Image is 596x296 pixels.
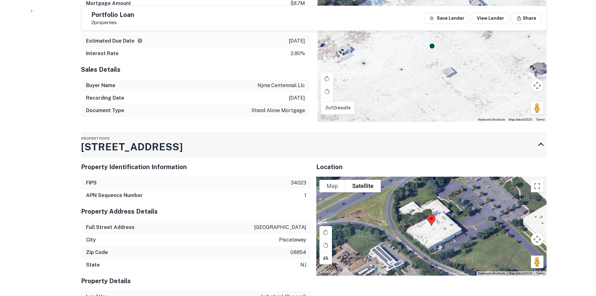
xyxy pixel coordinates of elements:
[321,72,333,85] button: Rotate map clockwise
[86,50,119,57] h6: Interest Rate
[86,107,124,114] h6: Document Type
[86,249,108,256] h6: Zip Code
[289,37,305,45] p: [DATE]
[251,107,305,114] p: stand alone mortgage
[318,267,339,276] img: Google
[316,162,547,172] h5: Location
[531,233,543,246] button: Map camera controls
[536,272,545,275] a: Terms (opens in new tab)
[319,180,345,192] button: Show street map
[304,192,306,199] p: 1
[319,226,332,239] button: Rotate map clockwise
[565,246,596,276] iframe: Chat Widget
[345,180,381,192] button: Show satellite imagery
[91,12,134,18] h5: Portfolio Loan
[472,13,509,24] a: View Lender
[137,38,143,44] svg: Estimate is based on a standard schedule for this type of loan.
[279,236,306,244] p: piscataway
[321,85,333,98] button: Rotate map counterclockwise
[86,37,143,45] h6: Estimated Due Date
[424,13,469,24] button: Save Lender
[81,207,311,216] h5: Property Address Details
[86,261,100,269] h6: State
[291,179,306,187] p: 34023
[291,50,305,57] p: 2.80%
[289,94,305,102] p: [DATE]
[300,261,306,269] p: nj
[509,118,532,121] span: Map data ©2025
[318,267,339,276] a: Open this area in Google Maps (opens a new window)
[319,114,340,122] img: Google
[86,82,115,89] h6: Buyer Name
[81,132,547,157] div: Property1of2[STREET_ADDRESS]
[531,102,543,114] button: Drag Pegman onto the map to open Street View
[257,82,305,89] p: njma centennial llc
[321,98,333,111] button: Tilt map
[478,271,505,276] button: Keyboard shortcuts
[81,276,311,286] h5: Property Details
[86,179,97,187] h6: FIPS
[91,20,134,25] p: 2 properties
[509,272,532,275] span: Map data ©2025
[531,180,543,192] button: Toggle fullscreen view
[254,224,306,231] p: [GEOGRAPHIC_DATA]
[86,192,143,199] h6: APN Sequence Number
[81,162,311,172] h5: Property Identification Information
[512,13,541,24] button: Share
[290,249,306,256] p: 08854
[536,118,545,121] a: Terms (opens in new tab)
[325,104,351,112] p: 2 of 2 results
[86,94,124,102] h6: Recording Date
[478,117,505,122] button: Keyboard shortcuts
[81,139,183,154] h3: [STREET_ADDRESS]
[86,224,135,231] h6: Full Street Address
[319,114,340,122] a: Open this area in Google Maps (opens a new window)
[86,236,96,244] h6: City
[81,137,110,140] span: Property 1 of 2
[531,256,543,268] button: Drag Pegman onto the map to open Street View
[531,79,543,92] button: Map camera controls
[81,65,310,74] h5: Sales Details
[319,239,332,252] button: Rotate map counterclockwise
[319,252,332,264] button: Tilt map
